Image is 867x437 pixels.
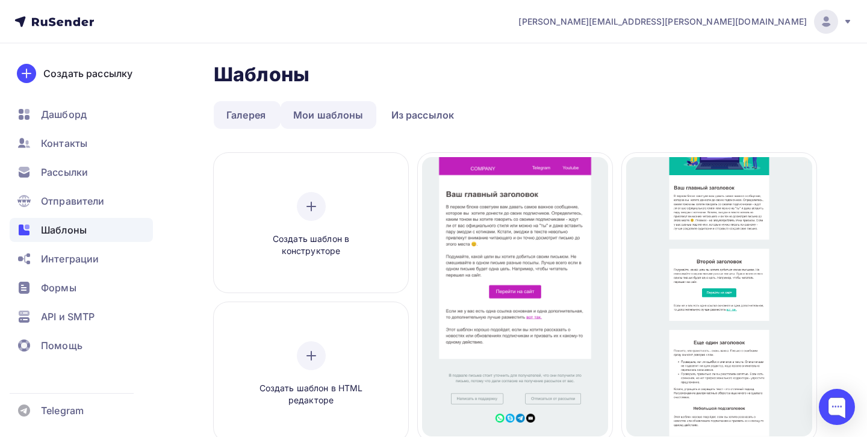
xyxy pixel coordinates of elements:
span: Помощь [41,338,82,353]
span: Интеграции [41,252,99,266]
div: Создать рассылку [43,66,132,81]
h2: Шаблоны [214,63,309,87]
a: Формы [10,276,153,300]
a: Контакты [10,131,153,155]
a: Галерея [214,101,278,129]
a: Мои шаблоны [281,101,376,129]
span: Создать шаблон в конструкторе [254,233,368,258]
a: Рассылки [10,160,153,184]
span: Контакты [41,136,87,150]
a: [PERSON_NAME][EMAIL_ADDRESS][PERSON_NAME][DOMAIN_NAME] [518,10,853,34]
span: API и SMTP [41,309,95,324]
span: Отправители [41,194,105,208]
span: Рассылки [41,165,88,179]
a: Отправители [10,189,153,213]
span: Формы [41,280,76,295]
span: Создать шаблон в HTML редакторе [254,382,368,407]
a: Шаблоны [10,218,153,242]
span: [PERSON_NAME][EMAIL_ADDRESS][PERSON_NAME][DOMAIN_NAME] [518,16,807,28]
a: Из рассылок [379,101,467,129]
span: Telegram [41,403,84,418]
span: Дашборд [41,107,87,122]
span: Шаблоны [41,223,87,237]
a: Дашборд [10,102,153,126]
